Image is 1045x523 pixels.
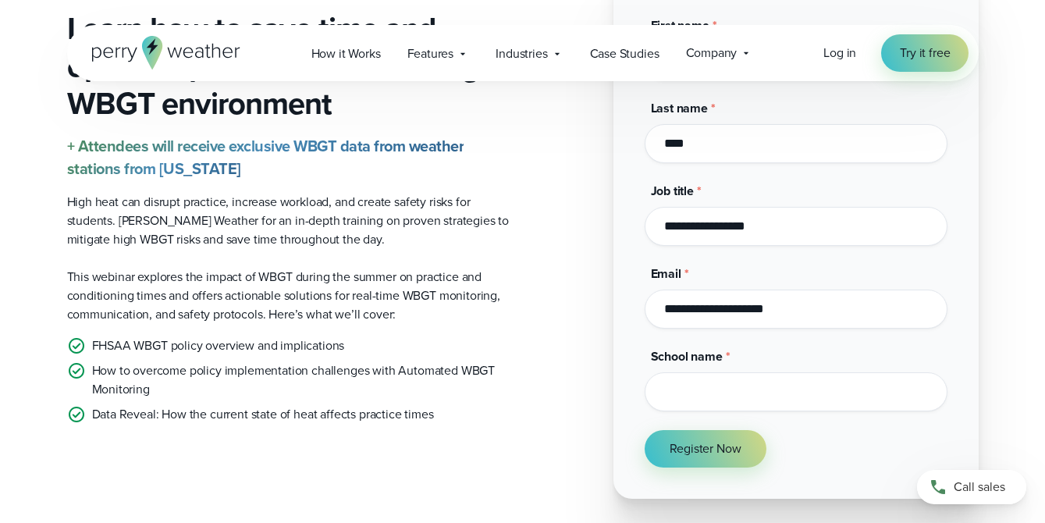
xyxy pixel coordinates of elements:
a: Log in [823,44,856,62]
p: How to overcome policy implementation challenges with Automated WBGT Monitoring [92,361,510,399]
span: Case Studies [590,44,659,63]
p: High heat can disrupt practice, increase workload, and create safety risks for students. [PERSON_... [67,193,510,249]
span: Company [686,44,738,62]
a: Try it free [881,34,969,72]
span: Industries [496,44,547,63]
a: Call sales [917,470,1026,504]
span: First name [651,16,709,34]
strong: + Attendees will receive exclusive WBGT data from weather stations from [US_STATE] [67,134,464,180]
p: FHSAA WBGT policy overview and implications [92,336,345,355]
span: School name [651,347,723,365]
span: Try it free [900,44,950,62]
span: How it Works [311,44,381,63]
button: Register Now [645,430,766,468]
p: This webinar explores the impact of WBGT during the summer on practice and conditioning times and... [67,268,510,324]
h3: Learn how to save time and optimize practice times in a high-WBGT environment [67,10,510,123]
span: Email [651,265,681,283]
span: Job title [651,182,695,200]
span: Last name [651,99,709,117]
span: Call sales [954,478,1005,496]
p: Data Reveal: How the current state of heat affects practice times [92,405,434,424]
span: Register Now [670,439,741,458]
span: Features [407,44,454,63]
a: How it Works [298,37,394,69]
a: Case Studies [577,37,673,69]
